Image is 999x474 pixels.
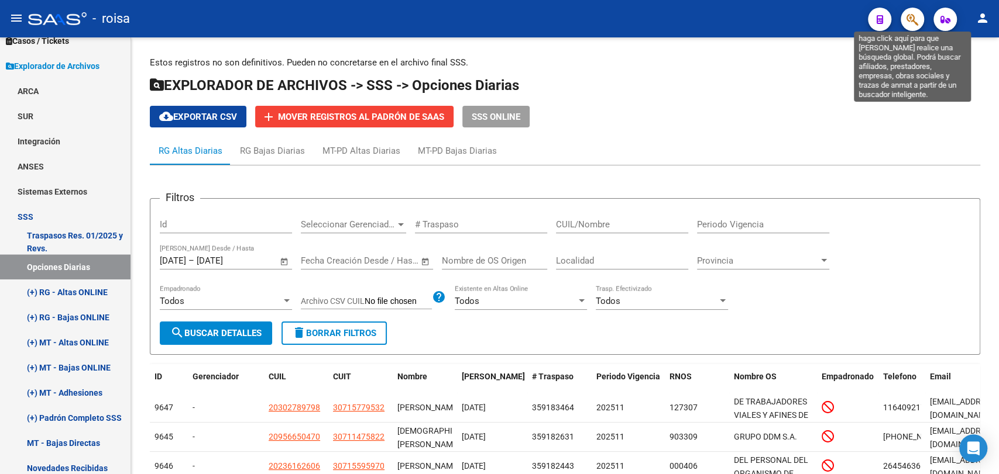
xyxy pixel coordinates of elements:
span: Mover registros al PADRÓN de SAAS [278,112,444,122]
span: 30715595970 [333,461,385,470]
div: [DATE] [462,401,523,414]
datatable-header-cell: Email [925,364,990,403]
mat-icon: add [262,110,276,124]
input: Archivo CSV CUIL [365,296,432,307]
span: 20302789798 [269,403,320,412]
span: Telefono [883,372,916,381]
span: Buscar Detalles [170,328,262,338]
span: SSS ONLINE [472,112,520,122]
mat-icon: cloud_download [159,109,173,123]
span: virawa8957@gta5hx.com [930,397,997,420]
span: ID [155,372,162,381]
span: 20236162606 [269,461,320,470]
span: 202511 [596,461,624,470]
span: Todos [160,296,184,306]
span: Nombre OS [734,372,777,381]
div: [DATE] [462,459,523,473]
span: +54 9 11 6210-5171 [883,432,952,441]
datatable-header-cell: Nombre OS [729,364,817,403]
datatable-header-cell: Periodo Vigencia [592,364,665,403]
button: Open calendar [419,255,432,268]
span: 903309 [670,432,698,441]
span: 9646 [155,461,173,470]
span: Exportar CSV [159,112,237,122]
button: Open calendar [278,255,291,268]
span: 359183464 [532,403,574,412]
span: Provincia [697,255,819,266]
span: CUIT [333,372,351,381]
datatable-header-cell: RNOS [665,364,729,403]
span: 20956650470 [269,432,320,441]
mat-icon: delete [292,326,306,340]
span: - [193,461,195,470]
span: Casos / Tickets [6,34,69,47]
span: Todos [596,296,620,306]
span: – [188,255,194,266]
div: Open Intercom Messenger [959,434,987,462]
span: [PERSON_NAME] [462,372,525,381]
span: 30711475822 [333,432,385,441]
p: Estos registros no son definitivos. Pueden no concretarse en el archivo final SSS. [150,56,980,69]
datatable-header-cell: Gerenciador [188,364,264,403]
mat-icon: help [432,290,446,304]
input: Fecha inicio [160,255,186,266]
datatable-header-cell: ID [150,364,188,403]
span: Seleccionar Gerenciador [301,219,396,230]
span: CUIL [269,372,286,381]
datatable-header-cell: Telefono [878,364,925,403]
mat-icon: search [170,326,184,340]
span: Empadronado [822,372,874,381]
span: - roisa [92,6,130,32]
span: 359182631 [532,432,574,441]
div: MT-PD Altas Diarias [322,144,400,157]
datatable-header-cell: Fecha Traspaso [457,364,527,403]
span: - [193,403,195,412]
button: Borrar Filtros [281,321,387,345]
span: # Traspaso [532,372,574,381]
datatable-header-cell: CUIL [264,364,328,403]
span: Archivo CSV CUIL [301,296,365,306]
span: 1164092172 [883,403,930,412]
span: EXPLORADOR DE ARCHIVOS -> SSS -> Opciones Diarias [150,77,519,94]
mat-icon: menu [9,11,23,25]
span: RNOS [670,372,692,381]
button: SSS ONLINE [462,106,530,127]
datatable-header-cell: # Traspaso [527,364,592,403]
span: Explorador de Archivos [6,60,99,72]
span: 359182443 [532,461,574,470]
div: [DATE] [462,430,523,444]
span: Todos [455,296,479,306]
span: Gerenciador [193,372,239,381]
span: 2645463653 [883,461,930,470]
div: RG Altas Diarias [159,144,222,157]
span: 202511 [596,403,624,412]
span: DE TRABAJADORES VIALES Y AFINES DE LA [GEOGRAPHIC_DATA] [734,397,813,446]
datatable-header-cell: Empadronado [817,364,878,403]
input: Fecha fin [197,255,253,266]
span: Borrar Filtros [292,328,376,338]
span: Periodo Vigencia [596,372,660,381]
button: Mover registros al PADRÓN de SAAS [255,106,454,127]
button: Exportar CSV [150,106,246,127]
span: Nombre [397,372,427,381]
button: Buscar Detalles [160,321,272,345]
div: MT-PD Bajas Diarias [418,144,497,157]
span: - [193,432,195,441]
span: 30715779532 [333,403,385,412]
span: [PERSON_NAME] [397,461,460,470]
span: [DEMOGRAPHIC_DATA] [PERSON_NAME] [397,426,483,449]
datatable-header-cell: CUIT [328,364,393,403]
span: 000406 [670,461,698,470]
input: Fecha fin [359,255,416,266]
span: [PERSON_NAME] [397,403,460,412]
input: Fecha inicio [301,255,348,266]
mat-icon: person [976,11,990,25]
datatable-header-cell: Nombre [393,364,457,403]
div: RG Bajas Diarias [240,144,305,157]
span: barretogusti7@gmail.com [930,426,997,449]
h3: Filtros [160,189,200,206]
span: 9647 [155,403,173,412]
span: 9645 [155,432,173,441]
span: 202511 [596,432,624,441]
span: GRUPO DDM S.A. [734,432,797,441]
